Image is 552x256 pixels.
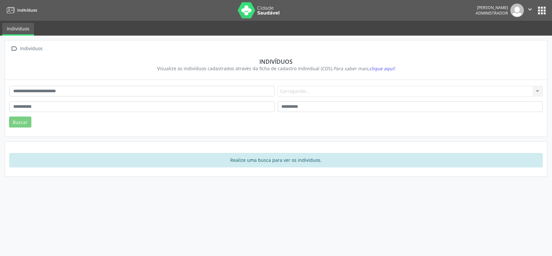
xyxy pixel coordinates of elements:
[9,44,19,53] i: 
[14,65,538,72] div: Visualize os indivíduos cadastrados através da ficha de cadastro individual (CDS).
[19,44,44,53] div: Indivíduos
[536,5,547,16] button: apps
[9,153,543,167] div: Realize uma busca para ver os indivíduos.
[524,4,536,17] button: 
[14,58,538,65] div: Indivíduos
[333,65,395,72] i: Para saber mais,
[369,65,395,72] span: clique aqui!
[9,44,44,53] a:  Indivíduos
[9,117,31,128] button: Buscar
[510,4,524,17] img: img
[17,7,37,13] span: Indivíduos
[526,6,534,13] i: 
[476,10,508,16] span: Administrador
[476,5,508,10] div: [PERSON_NAME]
[2,23,34,36] a: Indivíduos
[5,5,37,16] a: Indivíduos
